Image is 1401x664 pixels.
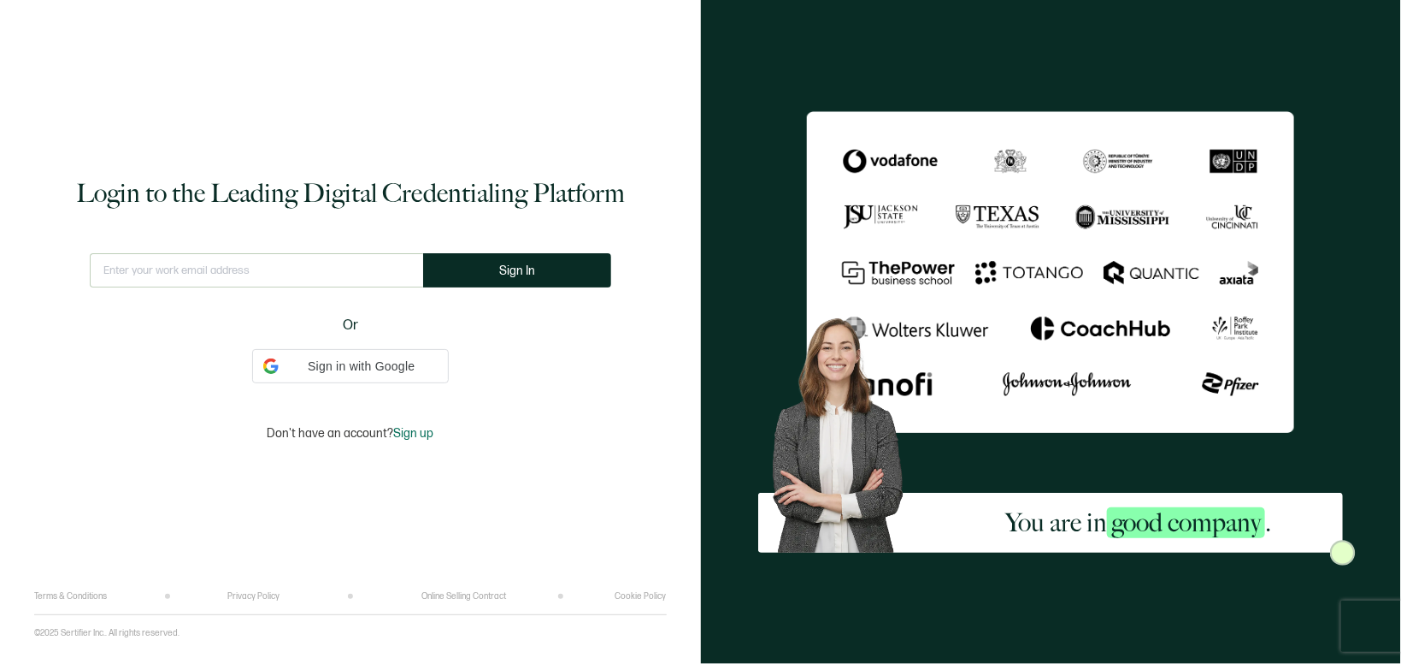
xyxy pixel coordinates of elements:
[615,591,667,602] a: Cookie Policy
[34,628,180,638] p: ©2025 Sertifier Inc.. All rights reserved.
[1330,540,1356,566] img: Sertifier Login
[267,426,433,441] p: Don't have an account?
[393,426,433,441] span: Sign up
[499,264,535,277] span: Sign In
[1107,507,1265,538] span: good company
[76,176,625,210] h1: Login to the Leading Digital Credentialing Platform
[758,306,933,553] img: Sertifier Login - You are in <span class="strong-h">good company</span>. Hero
[252,349,449,383] div: Sign in with Google
[228,591,280,602] a: Privacy Policy
[34,591,107,602] a: Terms & Conditions
[343,315,358,336] span: Or
[421,591,506,602] a: Online Selling Contract
[90,253,423,288] input: Enter your work email address
[423,253,611,288] button: Sign In
[807,111,1294,433] img: Sertifier Login - You are in <span class="strong-h">good company</span>.
[285,358,438,376] span: Sign in with Google
[1005,506,1271,540] h2: You are in .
